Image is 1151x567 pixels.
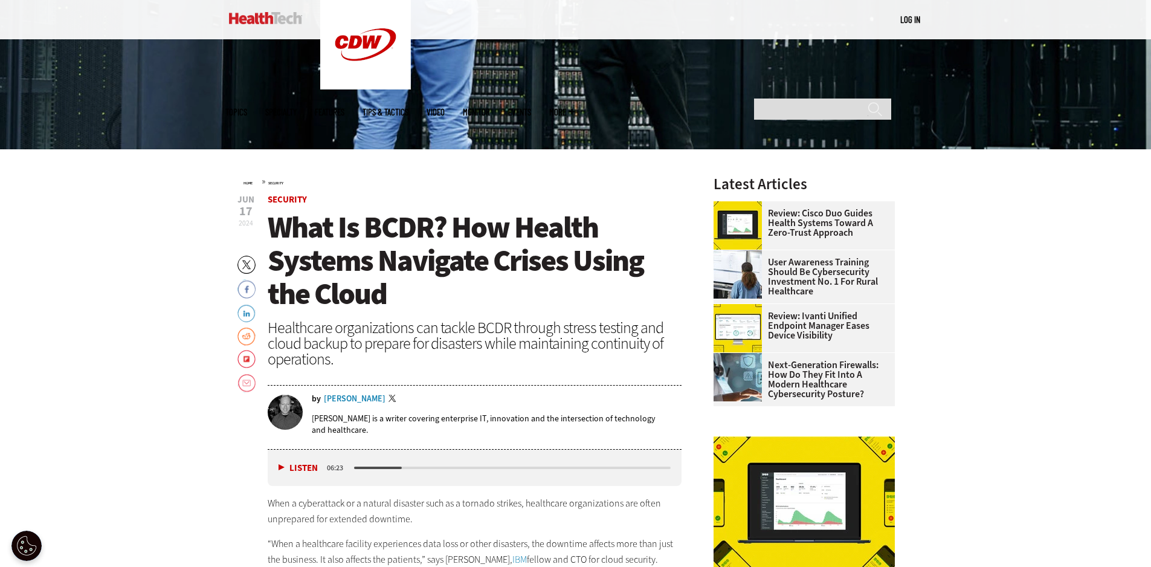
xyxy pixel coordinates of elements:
[243,181,253,186] a: Home
[315,108,344,117] a: Features
[714,250,762,299] img: Doctors reviewing information boards
[714,201,762,250] img: Cisco Duo
[714,304,768,314] a: Ivanti Unified Endpoint Manager
[320,80,411,92] a: CDW
[239,218,253,228] span: 2024
[714,209,888,238] a: Review: Cisco Duo Guides Health Systems Toward a Zero-Trust Approach
[11,531,42,561] button: Open Preferences
[268,395,303,430] img: Brian Horowitz
[11,531,42,561] div: Cookie Settings
[265,108,297,117] span: Specialty
[714,201,768,211] a: Cisco Duo
[268,193,307,206] a: Security
[512,553,527,566] a: IBM
[389,395,399,404] a: Twitter
[900,14,920,25] a: Log in
[714,360,888,399] a: Next-Generation Firewalls: How Do They Fit into a Modern Healthcare Cybersecurity Posture?
[714,177,895,192] h3: Latest Articles
[427,108,445,117] a: Video
[324,395,385,403] a: [PERSON_NAME]
[268,181,283,186] a: Security
[508,108,531,117] a: Events
[900,13,920,26] div: User menu
[279,464,318,473] button: Listen
[229,12,302,24] img: Home
[714,250,768,260] a: Doctors reviewing information boards
[714,258,888,296] a: User Awareness Training Should Be Cybersecurity Investment No. 1 for Rural Healthcare
[312,395,321,403] span: by
[225,108,247,117] span: Topics
[268,207,643,314] span: What Is BCDR? How Health Systems Navigate Crises Using the Cloud
[268,496,682,526] p: When a cyberattack or a natural disaster such as a tornado strikes, healthcare organizations are ...
[268,450,682,486] div: media player
[714,304,762,352] img: Ivanti Unified Endpoint Manager
[325,462,352,473] div: duration
[714,353,762,401] img: Doctor using secure tablet
[363,108,408,117] a: Tips & Tactics
[312,413,682,436] p: [PERSON_NAME] is a writer covering enterprise IT, innovation and the intersection of technology a...
[714,353,768,363] a: Doctor using secure tablet
[237,195,254,204] span: Jun
[714,311,888,340] a: Review: Ivanti Unified Endpoint Manager Eases Device Visibility
[463,108,490,117] a: MonITor
[549,108,575,117] span: More
[268,536,682,567] p: “When a healthcare facility experiences data loss or other disasters, the downtime affects more t...
[268,320,682,367] div: Healthcare organizations can tackle BCDR through stress testing and cloud backup to prepare for d...
[243,177,682,186] div: »
[237,206,254,218] span: 17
